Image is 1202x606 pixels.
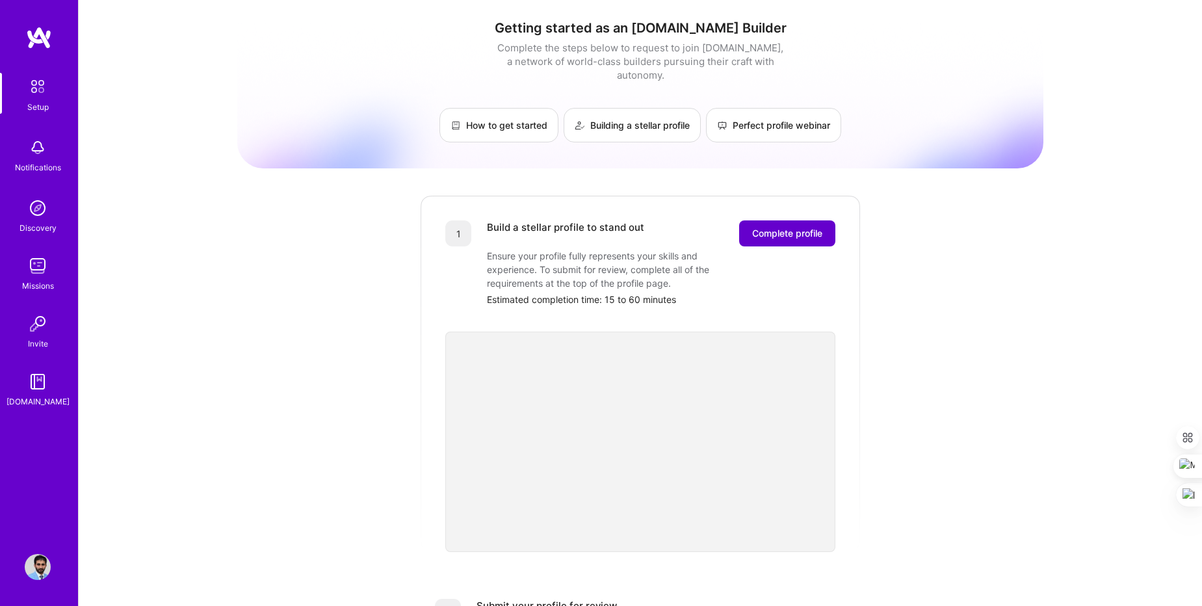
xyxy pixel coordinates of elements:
[487,249,747,290] div: Ensure your profile fully represents your skills and experience. To submit for review, complete a...
[445,332,835,552] iframe: video
[237,20,1043,36] h1: Getting started as an [DOMAIN_NAME] Builder
[24,73,51,100] img: setup
[487,293,835,306] div: Estimated completion time: 15 to 60 minutes
[445,220,471,246] div: 1
[25,253,51,279] img: teamwork
[706,108,841,142] a: Perfect profile webinar
[25,195,51,221] img: discovery
[15,161,61,174] div: Notifications
[25,554,51,580] img: User Avatar
[439,108,558,142] a: How to get started
[22,279,54,293] div: Missions
[7,395,70,408] div: [DOMAIN_NAME]
[26,26,52,49] img: logo
[21,554,54,580] a: User Avatar
[20,221,57,235] div: Discovery
[575,120,585,131] img: Building a stellar profile
[28,337,48,350] div: Invite
[717,120,727,131] img: Perfect profile webinar
[752,227,822,240] span: Complete profile
[25,369,51,395] img: guide book
[25,135,51,161] img: bell
[739,220,835,246] button: Complete profile
[25,311,51,337] img: Invite
[487,220,644,246] div: Build a stellar profile to stand out
[564,108,701,142] a: Building a stellar profile
[494,41,787,82] div: Complete the steps below to request to join [DOMAIN_NAME], a network of world-class builders purs...
[27,100,49,114] div: Setup
[451,120,461,131] img: How to get started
